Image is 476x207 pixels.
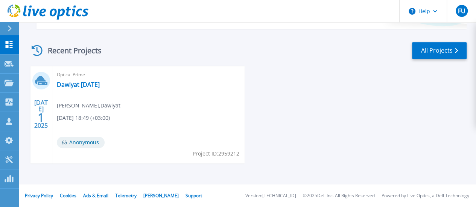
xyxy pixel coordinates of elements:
li: © 2025 Dell Inc. All Rights Reserved [303,193,375,198]
span: Project ID: 2959212 [192,150,239,158]
a: Support [186,192,202,199]
span: [PERSON_NAME] , Dawiyat [57,101,120,110]
div: Recent Projects [29,41,112,60]
span: 1 [38,114,44,121]
span: Anonymous [57,137,105,148]
span: Optical Prime [57,71,240,79]
div: [DATE] 2025 [34,100,48,128]
a: Privacy Policy [25,192,53,199]
a: Dawiyat [DATE] [57,81,100,88]
span: FU [458,8,465,14]
li: Powered by Live Optics, a Dell Technology [382,193,469,198]
span: [DATE] 18:49 (+03:00) [57,114,110,122]
a: [PERSON_NAME] [143,192,179,199]
a: Cookies [60,192,76,199]
a: Ads & Email [83,192,108,199]
a: Telemetry [115,192,137,199]
li: Version: [TECHNICAL_ID] [245,193,296,198]
a: All Projects [412,42,467,59]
